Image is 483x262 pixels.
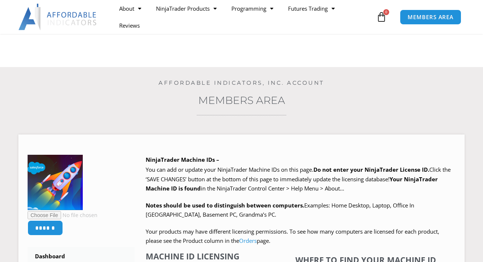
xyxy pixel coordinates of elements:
[400,10,461,25] a: MEMBERS AREA
[408,14,454,20] span: MEMBERS AREA
[383,9,389,15] span: 0
[146,228,439,245] span: Your products may have different licensing permissions. To see how many computers are licensed fo...
[112,17,147,34] a: Reviews
[18,4,97,30] img: LogoAI | Affordable Indicators – NinjaTrader
[365,6,398,28] a: 0
[146,166,451,192] span: Click the ‘SAVE CHANGES’ button at the bottom of this page to immediately update the licensing da...
[146,202,414,219] span: Examples: Home Desktop, Laptop, Office In [GEOGRAPHIC_DATA], Basement PC, Grandma’s PC.
[146,166,313,173] span: You can add or update your NinjaTrader Machine IDs on this page.
[146,202,304,209] strong: Notes should be used to distinguish between computers.
[146,156,219,163] b: NinjaTrader Machine IDs –
[198,94,285,106] a: Members Area
[146,251,271,261] h4: Machine ID Licensing
[28,155,83,210] img: 1acc5d9c7e92b2525f255721042a4d1170e4d08d9b53877e09c80ad61e6aa6a5
[239,237,257,244] a: Orders
[159,79,324,86] a: Affordable Indicators, Inc. Account
[313,166,429,173] b: Do not enter your NinjaTrader License ID.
